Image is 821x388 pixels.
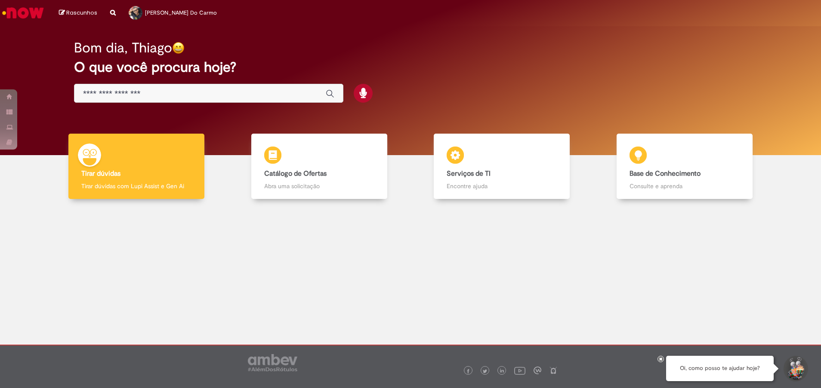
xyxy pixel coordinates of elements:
[74,40,172,55] h2: Bom dia, Thiago
[447,182,557,190] p: Encontre ajuda
[782,356,808,382] button: Iniciar Conversa de Suporte
[172,42,185,54] img: happy-face.png
[1,4,45,21] img: ServiceNow
[630,169,701,178] b: Base de Conhecimento
[593,134,776,199] a: Base de Conhecimento Consulte e aprenda
[45,134,228,199] a: Tirar dúvidas Tirar dúvidas com Lupi Assist e Gen Ai
[228,134,411,199] a: Catálogo de Ofertas Abra uma solicitação
[264,169,327,178] b: Catálogo de Ofertas
[145,9,217,16] span: [PERSON_NAME] Do Carmo
[630,182,740,190] p: Consulte e aprenda
[534,367,541,374] img: logo_footer_workplace.png
[549,367,557,374] img: logo_footer_naosei.png
[466,369,470,373] img: logo_footer_facebook.png
[483,369,487,373] img: logo_footer_twitter.png
[59,9,97,17] a: Rascunhos
[74,60,747,75] h2: O que você procura hoje?
[410,134,593,199] a: Serviços de TI Encontre ajuda
[81,169,120,178] b: Tirar dúvidas
[514,365,525,376] img: logo_footer_youtube.png
[264,182,374,190] p: Abra uma solicitação
[666,356,774,381] div: Oi, como posso te ajudar hoje?
[500,369,504,374] img: logo_footer_linkedin.png
[66,9,97,17] span: Rascunhos
[447,169,491,178] b: Serviços de TI
[248,354,297,371] img: logo_footer_ambev_rotulo_gray.png
[81,182,191,190] p: Tirar dúvidas com Lupi Assist e Gen Ai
